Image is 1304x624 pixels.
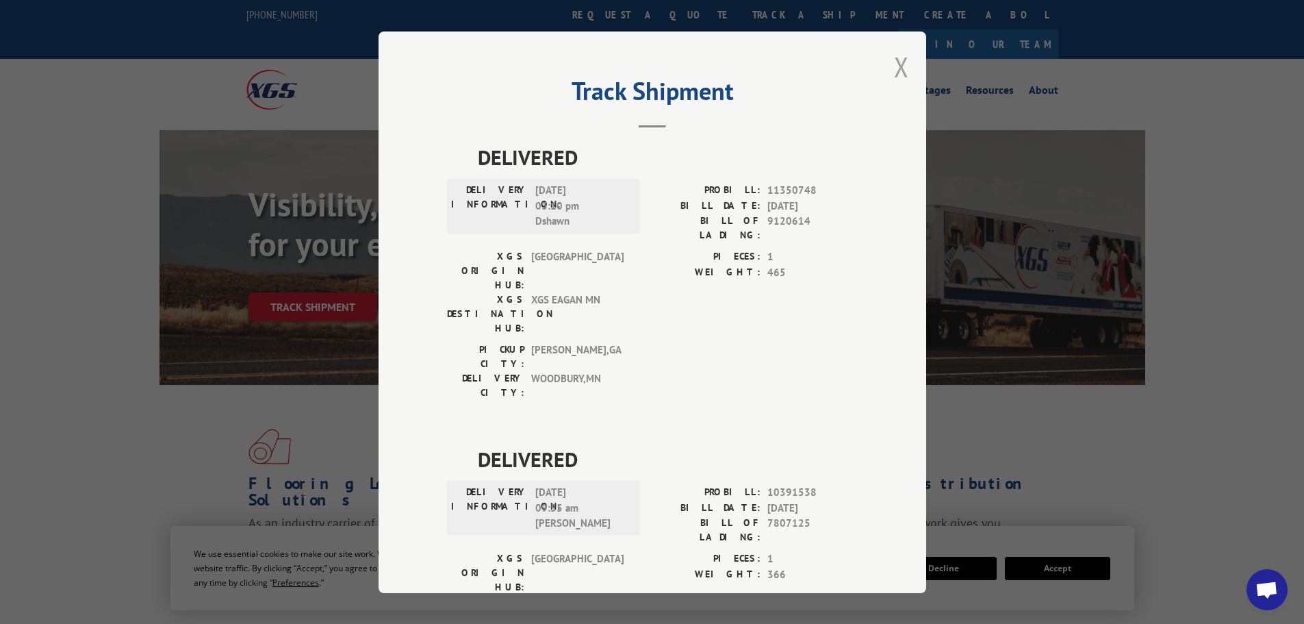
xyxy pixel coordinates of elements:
[767,566,858,582] span: 366
[767,485,858,501] span: 10391538
[447,371,524,400] label: DELIVERY CITY:
[652,198,760,214] label: BILL DATE:
[652,551,760,567] label: PIECES:
[767,516,858,545] span: 7807125
[447,342,524,371] label: PICKUP CITY:
[652,485,760,501] label: PROBILL:
[447,249,524,292] label: XGS ORIGIN HUB:
[652,566,760,582] label: WEIGHT:
[767,249,858,265] span: 1
[767,214,858,242] span: 9120614
[535,485,628,532] span: [DATE] 09:55 am [PERSON_NAME]
[531,342,624,371] span: [PERSON_NAME] , GA
[767,500,858,516] span: [DATE]
[535,183,628,229] span: [DATE] 03:10 pm Dshawn
[767,551,858,567] span: 1
[531,551,624,595] span: [GEOGRAPHIC_DATA]
[447,292,524,336] label: XGS DESTINATION HUB:
[447,551,524,595] label: XGS ORIGIN HUB:
[767,183,858,199] span: 11350748
[652,516,760,545] label: BILL OF LADING:
[531,371,624,400] span: WOODBURY , MN
[447,82,858,108] h2: Track Shipment
[652,500,760,516] label: BILL DATE:
[451,485,528,532] label: DELIVERY INFORMATION:
[478,444,858,475] span: DELIVERED
[767,198,858,214] span: [DATE]
[652,249,760,265] label: PIECES:
[531,249,624,292] span: [GEOGRAPHIC_DATA]
[451,183,528,229] label: DELIVERY INFORMATION:
[894,49,909,85] button: Close modal
[531,292,624,336] span: XGS EAGAN MN
[1247,569,1288,610] div: Open chat
[767,264,858,280] span: 465
[652,214,760,242] label: BILL OF LADING:
[652,183,760,199] label: PROBILL:
[478,142,858,173] span: DELIVERED
[652,264,760,280] label: WEIGHT:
